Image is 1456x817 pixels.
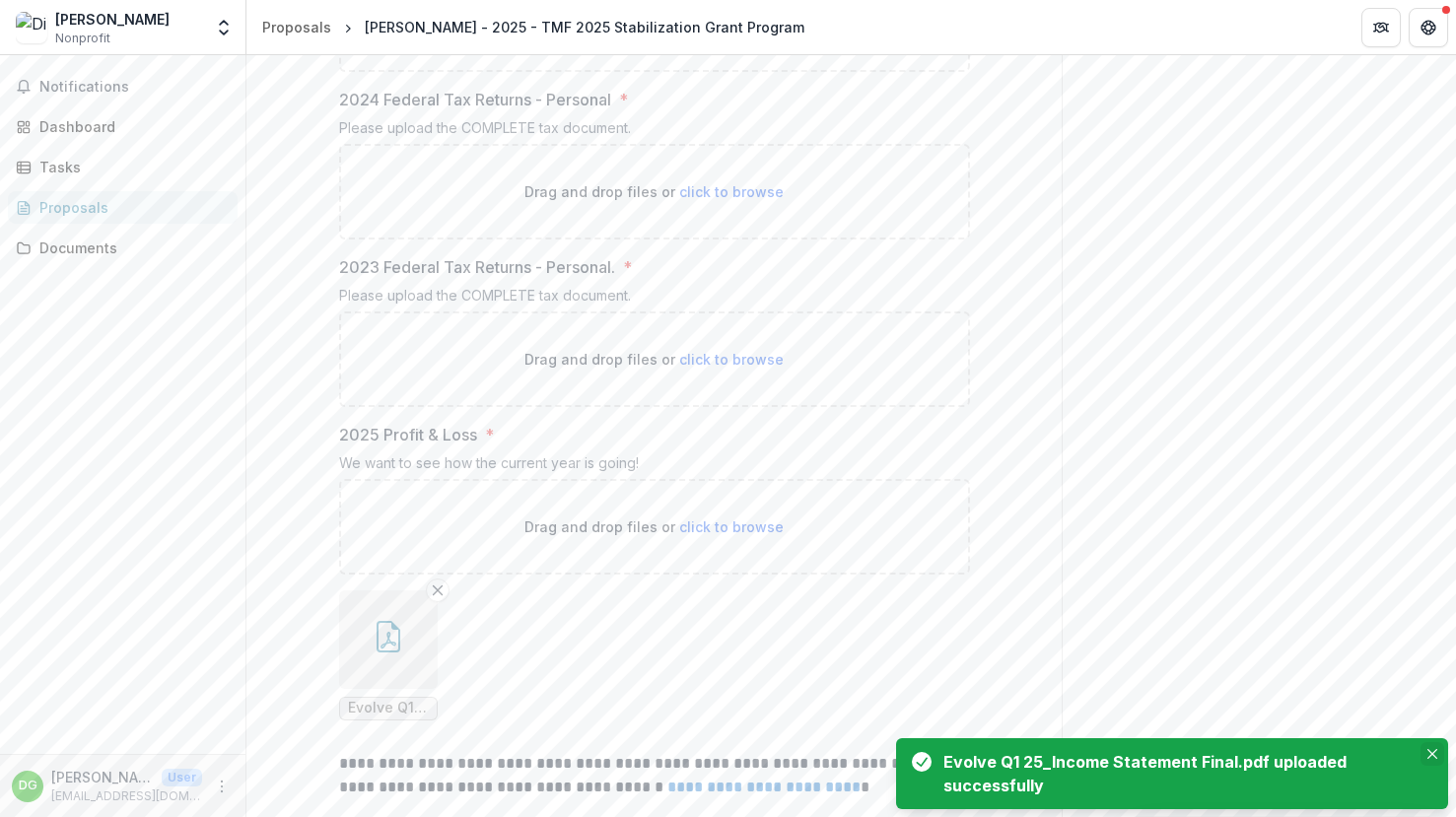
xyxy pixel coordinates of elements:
span: click to browse [679,518,784,535]
img: Diana Garner [16,12,47,43]
button: Partners [1361,8,1401,47]
button: Open entity switcher [210,8,238,47]
div: Remove FileEvolve Q1 25_Income Statement Final.pdf [339,590,438,720]
div: [PERSON_NAME] [55,9,170,30]
a: Proposals [8,191,238,224]
p: 2023 Federal Tax Returns - Personal. [339,255,615,279]
div: Please upload the COMPLETE tax document. [339,287,970,311]
span: Notifications [39,79,230,96]
div: Tasks [39,157,222,177]
button: Get Help [1409,8,1448,47]
p: [PERSON_NAME] [51,767,154,787]
span: click to browse [679,183,784,200]
button: Notifications [8,71,238,102]
a: Dashboard [8,110,238,143]
span: click to browse [679,351,784,368]
div: Documents [39,238,222,258]
div: Please upload the COMPLETE tax document. [339,119,970,144]
span: Evolve Q1 25_Income Statement Final.pdf [348,700,429,716]
button: Close [1421,742,1444,766]
span: Nonprofit [55,30,110,47]
p: 2024 Federal Tax Returns - Personal [339,88,611,111]
div: [PERSON_NAME] - 2025 - TMF 2025 Stabilization Grant Program [365,17,804,37]
a: Proposals [254,13,339,41]
nav: breadcrumb [254,13,812,41]
div: Diana Garner [19,780,37,792]
div: We want to see how the current year is going! [339,454,970,479]
a: Documents [8,232,238,264]
div: Dashboard [39,116,222,137]
a: Tasks [8,151,238,183]
p: 2025 Profit & Loss [339,423,477,446]
button: Remove File [426,579,450,602]
div: Evolve Q1 25_Income Statement Final.pdf uploaded successfully [943,750,1409,797]
button: More [210,775,234,798]
div: Proposals [39,197,222,218]
p: Drag and drop files or [524,181,784,202]
p: [EMAIL_ADDRESS][DOMAIN_NAME] [51,787,202,805]
div: Notifications-bottom-right [888,730,1456,817]
p: Drag and drop files or [524,349,784,370]
div: Proposals [262,17,331,37]
p: User [162,769,202,786]
p: Drag and drop files or [524,516,784,537]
